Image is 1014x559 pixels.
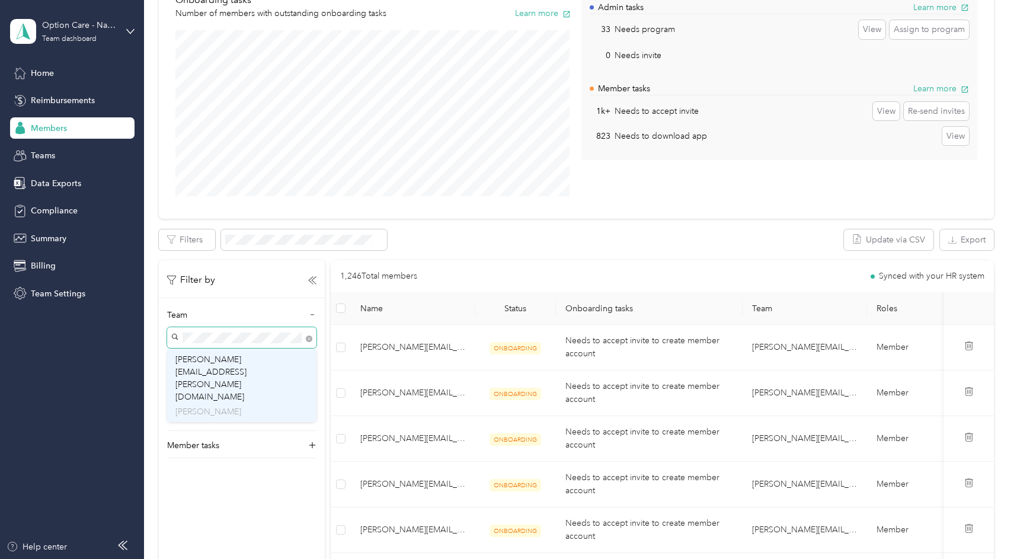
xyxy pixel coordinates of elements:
[340,270,417,283] p: 1,246 Total members
[351,462,475,507] td: carolyn.medley@optioncare.com
[31,94,95,107] span: Reimbursements
[940,229,994,250] button: Export
[7,541,67,553] button: Help center
[360,304,466,314] span: Name
[598,82,650,95] p: Member tasks
[948,493,1014,559] iframe: Everlance-gr Chat Button Frame
[942,127,969,146] button: View
[867,416,991,462] td: Member
[590,105,610,117] p: 1k+
[615,105,699,117] p: Needs to accept invite
[615,130,707,142] p: Needs to download app
[867,462,991,507] td: Member
[490,433,541,446] span: ONBOARDING
[360,478,466,491] span: [PERSON_NAME][EMAIL_ADDRESS][PERSON_NAME][DOMAIN_NAME]
[867,325,991,370] td: Member
[615,49,661,62] p: Needs invite
[590,130,610,142] p: 823
[31,122,67,135] span: Members
[913,1,969,14] button: Learn more
[475,325,556,370] td: ONBOARDING
[490,342,541,354] span: ONBOARDING
[743,462,867,507] td: carolyn.medley@optioncare.com
[490,479,541,491] span: ONBOARDING
[590,23,610,36] p: 33
[867,370,991,416] td: Member
[351,416,475,462] td: cameron.yoder@navenhealth.com
[31,232,66,245] span: Summary
[743,507,867,553] td: earl.morris@optioncare.com
[360,341,466,354] span: [PERSON_NAME][EMAIL_ADDRESS][PERSON_NAME][DOMAIN_NAME]
[42,19,116,31] div: Option Care - Naven Health
[167,309,187,321] p: Team
[31,288,85,300] span: Team Settings
[175,7,386,20] p: Number of members with outstanding onboarding tasks
[565,381,719,404] span: Needs to accept invite to create member account
[31,149,55,162] span: Teams
[844,229,933,250] button: Update via CSV
[598,1,644,14] p: Admin tasks
[867,507,991,553] td: Member
[360,432,466,445] span: [PERSON_NAME][EMAIL_ADDRESS][PERSON_NAME][DOMAIN_NAME]
[175,405,308,418] p: [PERSON_NAME]
[515,7,571,20] button: Learn more
[31,67,54,79] span: Home
[360,386,466,400] span: [PERSON_NAME][EMAIL_ADDRESS][PERSON_NAME][DOMAIN_NAME]
[565,336,719,359] span: Needs to accept invite to create member account
[743,325,867,370] td: amber.showman@navenhealth.com
[590,49,610,62] p: 0
[743,370,867,416] td: leslie.butler@navenhealth.com
[351,507,475,553] td: earl.morris@optioncare.com
[475,292,556,325] th: Status
[31,177,81,190] span: Data Exports
[859,20,885,39] button: View
[879,272,984,280] span: Synced with your HR system
[556,292,743,325] th: Onboarding tasks
[890,20,969,39] button: Assign to program
[615,23,675,36] p: Needs program
[475,416,556,462] td: ONBOARDING
[565,427,719,450] span: Needs to accept invite to create member account
[31,260,56,272] span: Billing
[490,388,541,400] span: ONBOARDING
[565,472,719,496] span: Needs to accept invite to create member account
[873,102,900,121] button: View
[42,36,97,43] div: Team dashboard
[360,523,466,536] span: [PERSON_NAME][EMAIL_ADDRESS][PERSON_NAME][DOMAIN_NAME]
[475,370,556,416] td: ONBOARDING
[167,439,219,452] p: Member tasks
[351,370,475,416] td: breanna.randall@navenhealth.com
[351,325,475,370] td: barbara.schauer@navenhealth.com
[351,292,475,325] th: Name
[904,102,969,121] button: Re-send invites
[175,354,247,402] span: [PERSON_NAME][EMAIL_ADDRESS][PERSON_NAME][DOMAIN_NAME]
[743,292,867,325] th: Team
[490,525,541,537] span: ONBOARDING
[31,205,78,217] span: Compliance
[475,507,556,553] td: ONBOARDING
[565,518,719,541] span: Needs to accept invite to create member account
[913,82,969,95] button: Learn more
[743,416,867,462] td: amber.showman@navenhealth.com
[475,462,556,507] td: ONBOARDING
[159,229,215,250] button: Filters
[167,273,215,288] p: Filter by
[867,292,991,325] th: Roles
